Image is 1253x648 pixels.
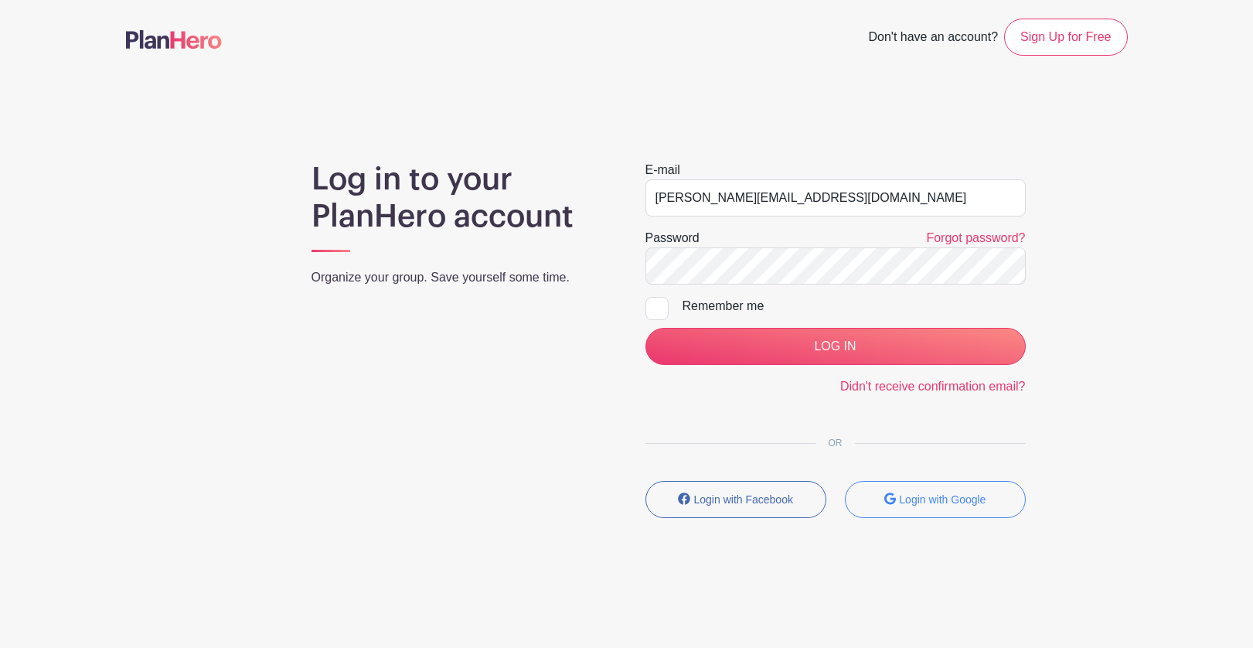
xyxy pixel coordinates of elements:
[694,493,793,506] small: Login with Facebook
[645,161,680,179] label: E-mail
[899,493,986,506] small: Login with Google
[926,231,1025,244] a: Forgot password?
[312,161,608,235] h1: Log in to your PlanHero account
[126,30,222,49] img: logo-507f7623f17ff9eddc593b1ce0a138ce2505c220e1c5a4e2b4648c50719b7d32.svg
[840,380,1026,393] a: Didn't receive confirmation email?
[645,481,826,518] button: Login with Facebook
[683,297,1026,315] div: Remember me
[312,268,608,287] p: Organize your group. Save yourself some time.
[645,328,1026,365] input: LOG IN
[816,438,855,448] span: OR
[845,481,1026,518] button: Login with Google
[645,179,1026,217] input: e.g. julie@eventco.com
[868,22,998,56] span: Don't have an account?
[645,229,700,247] label: Password
[1004,19,1127,56] a: Sign Up for Free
